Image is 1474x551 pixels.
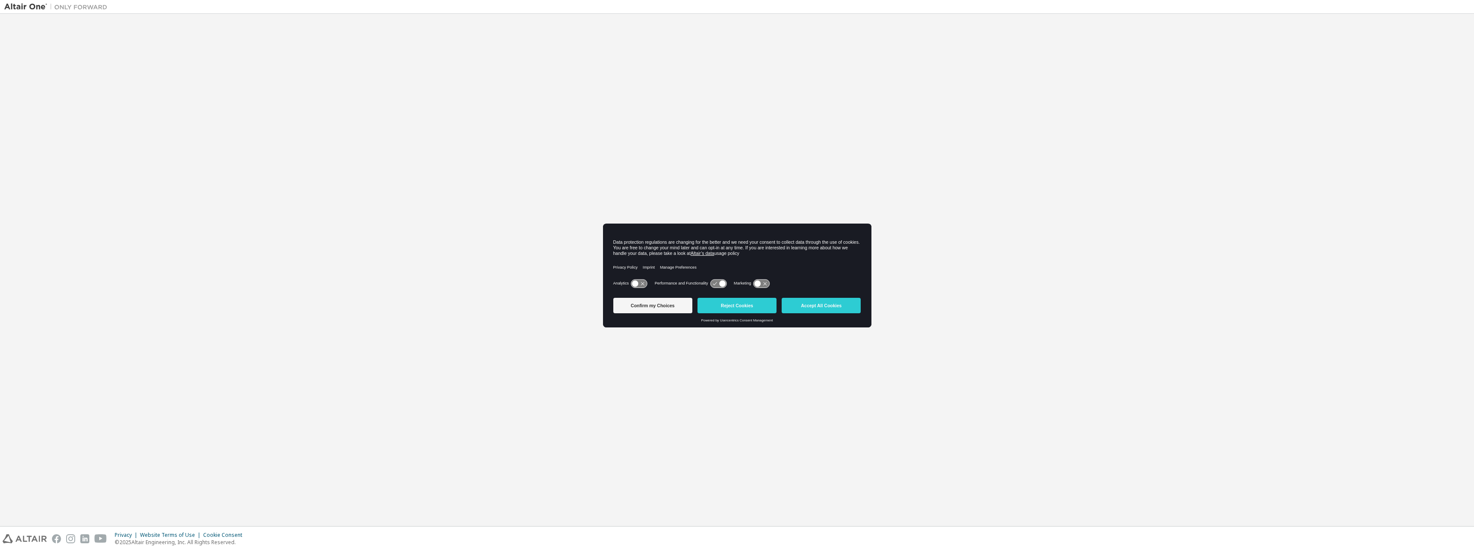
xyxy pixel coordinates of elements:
img: linkedin.svg [80,534,89,543]
div: Cookie Consent [203,532,247,539]
div: Website Terms of Use [140,532,203,539]
div: Privacy [115,532,140,539]
img: facebook.svg [52,534,61,543]
img: instagram.svg [66,534,75,543]
img: youtube.svg [94,534,107,543]
img: altair_logo.svg [3,534,47,543]
p: © 2025 Altair Engineering, Inc. All Rights Reserved. [115,539,247,546]
img: Altair One [4,3,112,11]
